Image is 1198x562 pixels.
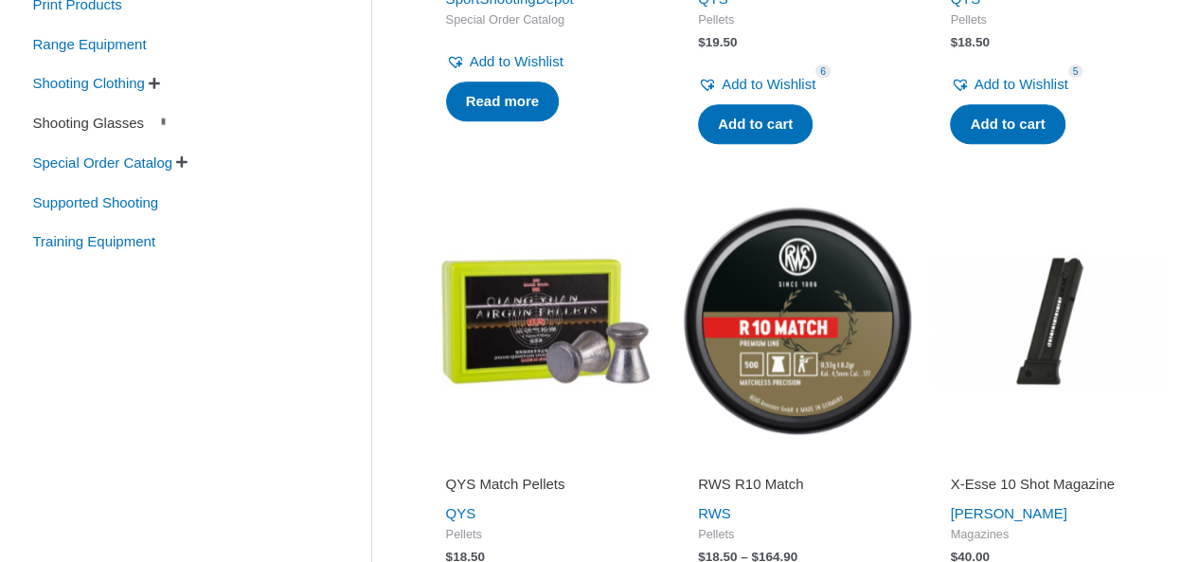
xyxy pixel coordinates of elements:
[698,475,897,494] h2: RWS R10 Match
[974,76,1067,92] span: Add to Wishlist
[31,114,170,130] a: Shooting Glasses
[698,71,815,98] a: Add to Wishlist
[31,192,161,208] a: Supported Shooting
[698,505,731,521] a: RWS
[31,187,161,219] span: Supported Shooting
[815,64,831,79] span: 6
[31,34,149,50] a: Range Equipment
[446,475,645,494] h2: QYS Match Pellets
[950,104,1064,144] a: Add to cart: “QYS Training Pellets”
[31,28,149,61] span: Range Equipment
[31,107,147,139] span: Shooting Glasses
[950,475,1149,500] a: X-Esse 10 Shot Magazine
[950,527,1149,543] span: Magazines
[950,475,1149,494] h2: X-Esse 10 Shot Magazine
[698,12,897,28] span: Pellets
[470,53,563,69] span: Add to Wishlist
[149,77,160,90] span: 
[31,67,147,100] span: Shooting Clothing
[31,147,175,179] span: Special Order Catalog
[950,35,989,49] bdi: 18.50
[698,527,897,543] span: Pellets
[698,448,897,471] iframe: Customer reviews powered by Trustpilot
[446,48,563,75] a: Add to Wishlist
[446,505,476,521] a: QYS
[446,475,645,500] a: QYS Match Pellets
[950,35,957,49] span: $
[31,226,158,258] span: Training Equipment
[1068,64,1083,79] span: 5
[429,204,662,437] img: QYS Match Pellets
[446,448,645,471] iframe: Customer reviews powered by Trustpilot
[446,527,645,543] span: Pellets
[950,505,1066,521] a: [PERSON_NAME]
[31,232,158,248] a: Training Equipment
[950,448,1149,471] iframe: Customer reviews powered by Trustpilot
[933,204,1166,437] img: X-Esse 10 Shot Magazine
[446,12,645,28] span: Special Order Catalog
[681,204,914,437] img: RWS R10 Match
[31,74,147,90] a: Shooting Clothing
[722,76,815,92] span: Add to Wishlist
[31,154,175,170] a: Special Order Catalog
[698,475,897,500] a: RWS R10 Match
[698,35,737,49] bdi: 19.50
[176,155,188,169] span: 
[446,82,560,121] a: Read more about “Special Order Item”
[698,35,706,49] span: $
[950,71,1067,98] a: Add to Wishlist
[950,12,1149,28] span: Pellets
[698,104,813,144] a: Add to cart: “QYS Olympic Pellets”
